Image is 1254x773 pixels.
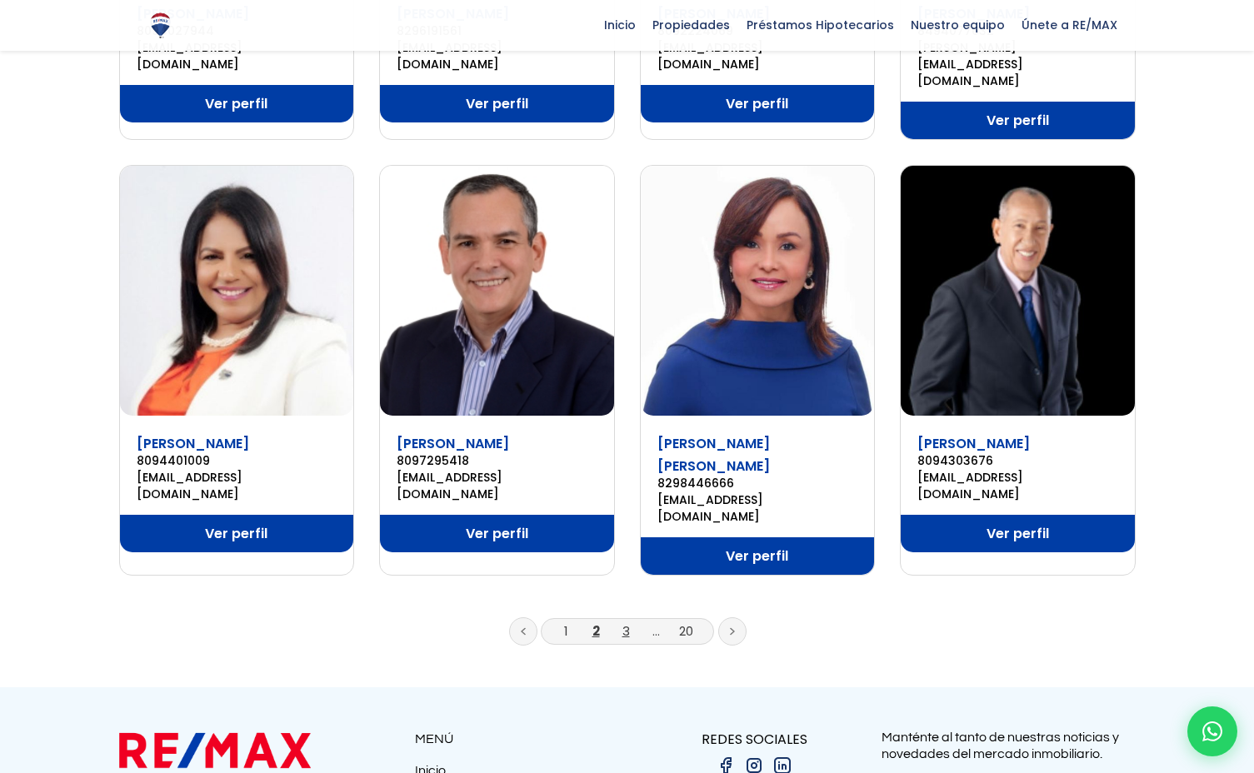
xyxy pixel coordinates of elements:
span: Propiedades [644,12,738,37]
img: Benjamin Urbaez [901,166,1135,416]
span: Únete a RE/MAX [1013,12,1126,37]
span: Nuestro equipo [902,12,1013,37]
a: 8094401009 [137,452,337,469]
img: Asilde Marinez [120,166,354,416]
a: Ver perfil [120,515,354,552]
a: Ver perfil [641,537,875,575]
a: Ver perfil [380,85,614,122]
a: [EMAIL_ADDRESS][DOMAIN_NAME] [397,39,597,72]
img: Augusto Gutierrez [380,166,614,416]
a: Ver perfil [120,85,354,122]
a: [EMAIL_ADDRESS][DOMAIN_NAME] [137,469,337,502]
a: [EMAIL_ADDRESS][DOMAIN_NAME] [657,491,858,525]
a: [EMAIL_ADDRESS][DOMAIN_NAME] [397,469,597,502]
a: [PERSON_NAME] [PERSON_NAME] [657,434,770,476]
img: Logo de REMAX [146,11,175,40]
a: [PERSON_NAME] [917,434,1030,453]
a: Ver perfil [380,515,614,552]
a: [EMAIL_ADDRESS][DOMAIN_NAME] [657,39,858,72]
a: 20 [679,622,693,640]
span: Inicio [596,12,644,37]
span: Préstamos Hipotecarios [738,12,902,37]
a: 2 [592,622,600,640]
p: Manténte al tanto de nuestras noticias y novedades del mercado inmobiliario. [882,729,1136,762]
p: REDES SOCIALES [627,729,882,750]
a: 8094303676 [917,452,1118,469]
a: 8097295418 [397,452,597,469]
a: 8298446666 [657,475,858,491]
a: [PERSON_NAME] [397,434,509,453]
a: Ver perfil [901,102,1135,139]
a: Ver perfil [901,515,1135,552]
a: ... [652,622,660,640]
a: [PERSON_NAME] [137,434,249,453]
p: MENÚ [415,729,627,750]
a: [PERSON_NAME][EMAIL_ADDRESS][DOMAIN_NAME] [917,39,1118,89]
a: 3 [622,622,630,640]
a: Ver perfil [641,85,875,122]
img: Aurelia Betania González De Molina [641,166,875,416]
a: [EMAIL_ADDRESS][DOMAIN_NAME] [917,469,1118,502]
a: 1 [564,622,568,640]
a: [EMAIL_ADDRESS][DOMAIN_NAME] [137,39,337,72]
